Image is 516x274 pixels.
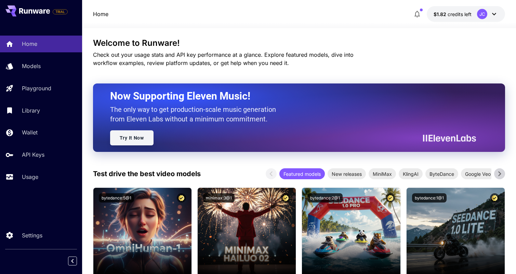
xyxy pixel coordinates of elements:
[461,170,495,178] span: Google Veo
[434,11,472,18] div: $1.81843
[425,170,458,178] span: ByteDance
[99,193,134,203] button: bytedance:5@1
[279,168,325,179] div: Featured models
[412,193,447,203] button: bytedance:1@1
[434,11,448,17] span: $1.82
[93,169,201,179] p: Test drive the best video models
[93,38,505,48] h3: Welcome to Runware!
[53,8,68,16] span: Add your payment card to enable full platform functionality.
[22,151,44,159] p: API Keys
[427,6,505,22] button: $1.81843JC
[22,106,40,115] p: Library
[177,193,186,203] button: Certified Model – Vetted for best performance and includes a commercial license.
[386,193,395,203] button: Certified Model – Vetted for best performance and includes a commercial license.
[22,84,51,92] p: Playground
[279,170,325,178] span: Featured models
[93,10,108,18] a: Home
[110,90,471,103] h2: Now Supporting Eleven Music!
[490,193,499,203] button: Certified Model – Vetted for best performance and includes a commercial license.
[369,168,396,179] div: MiniMax
[22,40,37,48] p: Home
[73,255,82,267] div: Collapse sidebar
[328,170,366,178] span: New releases
[461,168,495,179] div: Google Veo
[477,9,487,19] div: JC
[425,168,458,179] div: ByteDance
[448,11,472,17] span: credits left
[22,231,42,239] p: Settings
[22,128,38,136] p: Wallet
[307,193,343,203] button: bytedance:2@1
[53,9,67,14] span: TRIAL
[22,173,38,181] p: Usage
[93,51,354,66] span: Check out your usage stats and API key performance at a glance. Explore featured models, dive int...
[68,257,77,265] button: Collapse sidebar
[369,170,396,178] span: MiniMax
[281,193,290,203] button: Certified Model – Vetted for best performance and includes a commercial license.
[110,130,154,145] a: Try It Now
[22,62,41,70] p: Models
[328,168,366,179] div: New releases
[203,193,235,203] button: minimax:3@1
[399,168,423,179] div: KlingAI
[110,105,281,124] p: The only way to get production-scale music generation from Eleven Labs without a minimum commitment.
[93,10,108,18] nav: breadcrumb
[399,170,423,178] span: KlingAI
